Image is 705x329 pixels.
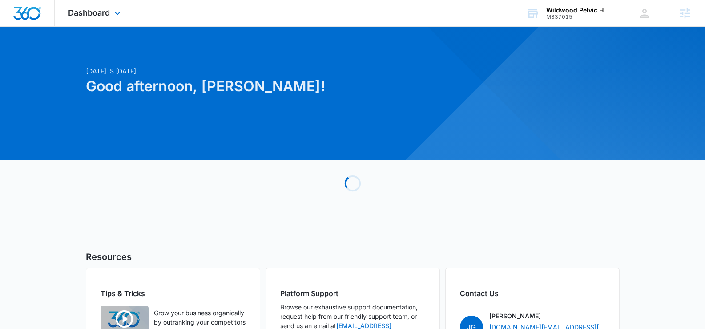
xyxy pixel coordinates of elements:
[280,288,425,299] h2: Platform Support
[154,308,246,327] p: Grow your business organically by outranking your competitors
[546,7,611,14] div: account name
[489,311,541,321] p: [PERSON_NAME]
[101,288,246,299] h2: Tips & Tricks
[86,66,438,76] p: [DATE] is [DATE]
[68,8,110,17] span: Dashboard
[546,14,611,20] div: account id
[86,250,620,264] h5: Resources
[460,288,605,299] h2: Contact Us
[86,76,438,97] h1: Good afternoon, [PERSON_NAME]!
